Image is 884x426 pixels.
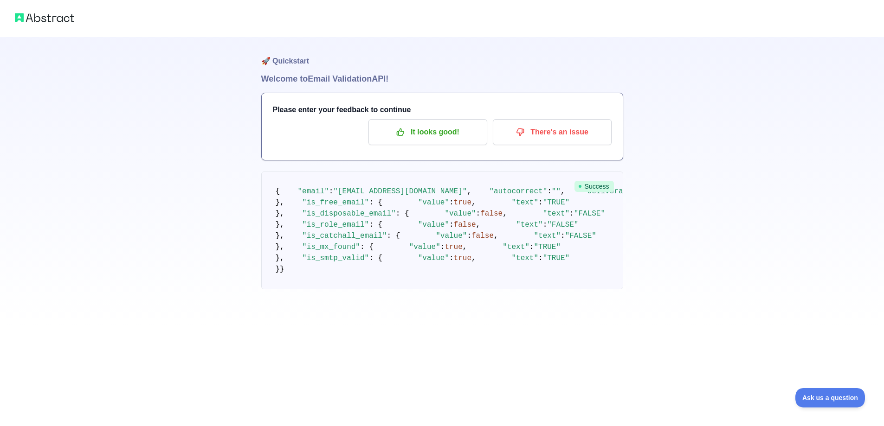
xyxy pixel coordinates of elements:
span: "email" [298,187,329,196]
span: "FALSE" [547,221,578,229]
h1: Welcome to Email Validation API! [261,72,623,85]
span: : [467,232,471,240]
button: There's an issue [493,119,612,145]
span: "is_disposable_email" [302,210,396,218]
span: Success [574,181,614,192]
span: "FALSE" [565,232,596,240]
span: "TRUE" [543,198,570,207]
span: "text" [543,210,570,218]
span: "is_catchall_email" [302,232,387,240]
span: : [561,232,565,240]
span: "text" [534,232,561,240]
span: "value" [436,232,467,240]
span: : [569,210,574,218]
span: : [529,243,534,251]
iframe: Toggle Customer Support [795,388,865,407]
span: "value" [418,198,449,207]
span: : [538,254,543,262]
span: "is_mx_found" [302,243,360,251]
span: "[EMAIL_ADDRESS][DOMAIN_NAME]" [333,187,467,196]
span: : { [369,198,382,207]
span: "value" [418,221,449,229]
span: : { [369,254,382,262]
span: : [440,243,445,251]
span: : [543,221,548,229]
span: : { [360,243,374,251]
span: , [463,243,467,251]
span: "FALSE" [574,210,605,218]
span: "" [552,187,561,196]
span: , [476,221,481,229]
span: : [449,221,454,229]
span: { [276,187,280,196]
span: , [471,198,476,207]
span: : [547,187,552,196]
span: : [329,187,334,196]
span: false [454,221,476,229]
span: , [467,187,471,196]
span: : [449,198,454,207]
span: : [538,198,543,207]
span: false [480,210,503,218]
span: : [449,254,454,262]
span: "TRUE" [543,254,570,262]
button: It looks good! [368,119,487,145]
span: true [445,243,462,251]
span: "TRUE" [534,243,561,251]
span: "value" [418,254,449,262]
span: "text" [516,221,543,229]
span: : { [396,210,409,218]
span: "value" [445,210,476,218]
span: : [476,210,481,218]
p: There's an issue [500,124,605,140]
span: true [454,254,471,262]
h3: Please enter your feedback to continue [273,104,612,115]
p: It looks good! [375,124,480,140]
span: false [471,232,494,240]
span: , [471,254,476,262]
span: : { [369,221,382,229]
span: , [494,232,498,240]
img: Abstract logo [15,11,74,24]
span: : { [387,232,400,240]
span: "is_smtp_valid" [302,254,369,262]
span: "is_free_email" [302,198,369,207]
span: true [454,198,471,207]
span: "text" [511,254,538,262]
span: "deliverability" [583,187,654,196]
span: "value" [409,243,440,251]
span: , [503,210,507,218]
span: , [561,187,565,196]
h1: 🚀 Quickstart [261,37,623,72]
span: "text" [511,198,538,207]
span: "is_role_email" [302,221,369,229]
span: "autocorrect" [489,187,547,196]
span: "text" [503,243,529,251]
